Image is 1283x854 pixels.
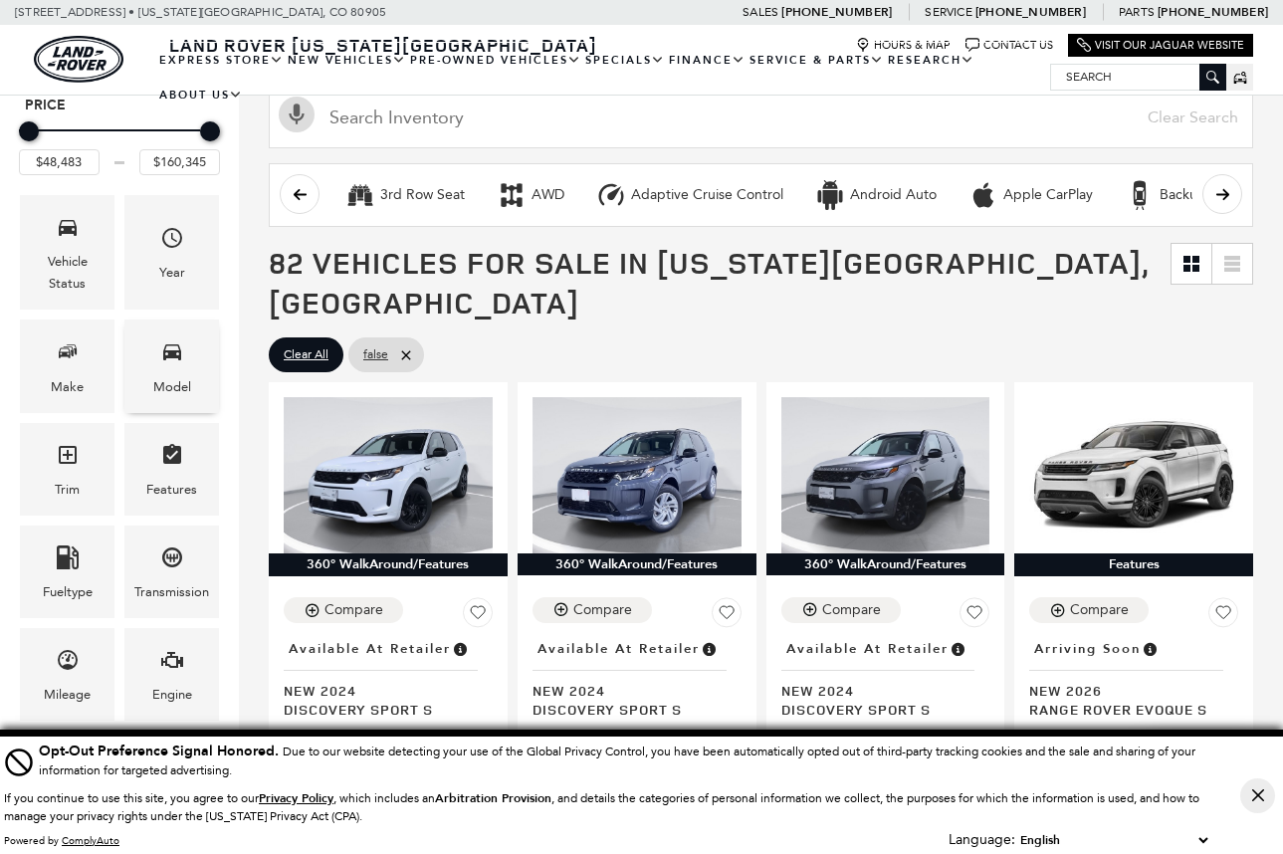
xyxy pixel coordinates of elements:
div: TransmissionTransmission [124,526,219,618]
a: About Us [157,78,245,112]
input: Minimum [19,149,100,175]
div: Powered by [4,835,119,847]
a: land-rover [34,36,123,83]
div: Backup Camera [1160,186,1259,204]
a: [PHONE_NUMBER] [975,4,1086,20]
div: Compare [324,601,383,619]
div: Language: [949,833,1015,847]
span: New 2024 [781,681,975,700]
button: Compare Vehicle [781,597,901,623]
div: 3rd Row Seat [380,186,465,204]
button: Adaptive Cruise ControlAdaptive Cruise Control [585,174,794,216]
button: 3rd Row Seat3rd Row Seat [334,174,476,216]
span: Available at Retailer [537,638,700,660]
span: Vehicle is in stock and ready for immediate delivery. Due to demand, availability is subject to c... [451,638,469,660]
span: Land Rover [US_STATE][GEOGRAPHIC_DATA] [169,33,597,57]
div: Android Auto [850,186,937,204]
a: New Vehicles [286,43,408,78]
a: Land Rover [US_STATE][GEOGRAPHIC_DATA] [157,33,609,57]
div: Due to our website detecting your use of the Global Privacy Control, you have been automatically ... [39,741,1212,779]
a: Arriving SoonNew 2026Range Rover Evoque S [1029,635,1238,719]
button: Apple CarPlayApple CarPlay [958,174,1104,216]
span: Discovery Sport S [284,700,478,719]
button: Android AutoAndroid Auto [804,174,948,216]
div: Year [159,262,185,284]
span: New 2024 [284,681,478,700]
span: New 2024 [533,681,727,700]
div: Fueltype [43,581,93,603]
div: VehicleVehicle Status [20,195,114,310]
a: Available at RetailerNew 2024Discovery Sport S [781,635,990,719]
button: Save Vehicle [463,597,493,635]
a: ComplyAuto [62,834,119,847]
div: YearYear [124,195,219,310]
img: 2026 Land Rover Range Rover Evoque S [1029,397,1238,553]
span: Year [160,221,184,262]
a: Visit Our Jaguar Website [1077,38,1244,53]
input: Search Inventory [269,87,1253,148]
span: Vehicle is in stock and ready for immediate delivery. Due to demand, availability is subject to c... [949,638,966,660]
span: Service [925,5,971,19]
span: Available at Retailer [786,638,949,660]
span: Vehicle is in stock and ready for immediate delivery. Due to demand, availability is subject to c... [700,638,718,660]
button: Save Vehicle [1208,597,1238,635]
button: Close Button [1240,778,1275,813]
span: Discovery Sport S [533,700,727,719]
div: Mileage [44,684,91,706]
span: Parts [1119,5,1155,19]
div: MakeMake [20,320,114,412]
div: 360° WalkAround/Features [518,553,756,575]
button: Compare Vehicle [1029,597,1149,623]
div: Apple CarPlay [968,180,998,210]
span: Make [56,334,80,375]
input: Search [1051,65,1225,89]
div: Features [146,479,197,501]
span: Mileage [56,643,80,684]
button: AWDAWD [486,174,575,216]
a: Service & Parts [748,43,886,78]
span: Vehicle is preparing for delivery to the retailer. MSRP will be finalized when the vehicle arrive... [1141,638,1159,660]
a: Privacy Policy [259,791,333,805]
a: [PHONE_NUMBER] [1158,4,1268,20]
div: Backup Camera [1125,180,1155,210]
div: Make [51,376,84,398]
strong: Arbitration Provision [435,790,551,806]
img: 2024 Land Rover Discovery Sport S [781,397,990,553]
p: If you continue to use this site, you agree to our , which includes an , and details the categori... [4,791,1199,823]
span: false [363,342,388,367]
span: Opt-Out Preference Signal Honored . [39,742,283,760]
div: Compare [1070,601,1129,619]
span: Fueltype [56,540,80,581]
a: EXPRESS STORE [157,43,286,78]
button: Backup CameraBackup Camera [1114,174,1270,216]
span: Arriving Soon [1034,638,1141,660]
div: Model [153,376,191,398]
div: ModelModel [124,320,219,412]
div: Vehicle Status [35,251,100,295]
div: Apple CarPlay [1003,186,1093,204]
h5: Price [25,97,214,114]
div: FeaturesFeatures [124,423,219,516]
div: Trim [55,479,80,501]
span: Transmission [160,540,184,581]
div: AWD [532,186,564,204]
a: [STREET_ADDRESS] • [US_STATE][GEOGRAPHIC_DATA], CO 80905 [15,5,386,19]
button: scroll right [1202,174,1242,214]
div: Price [19,114,220,175]
div: 3rd Row Seat [345,180,375,210]
a: Contact Us [965,38,1053,53]
div: Compare [822,601,881,619]
div: Transmission [134,581,209,603]
div: Adaptive Cruise Control [631,186,783,204]
div: Features [1014,553,1253,575]
nav: Main Navigation [157,43,1050,112]
div: Adaptive Cruise Control [596,180,626,210]
a: Pre-Owned Vehicles [408,43,583,78]
span: Discovery Sport S [781,700,975,719]
img: 2024 Land Rover Discovery Sport S [284,397,493,553]
span: Clear All [284,342,328,367]
span: Features [160,438,184,479]
a: Specials [583,43,667,78]
span: Engine [160,643,184,684]
div: Android Auto [815,180,845,210]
